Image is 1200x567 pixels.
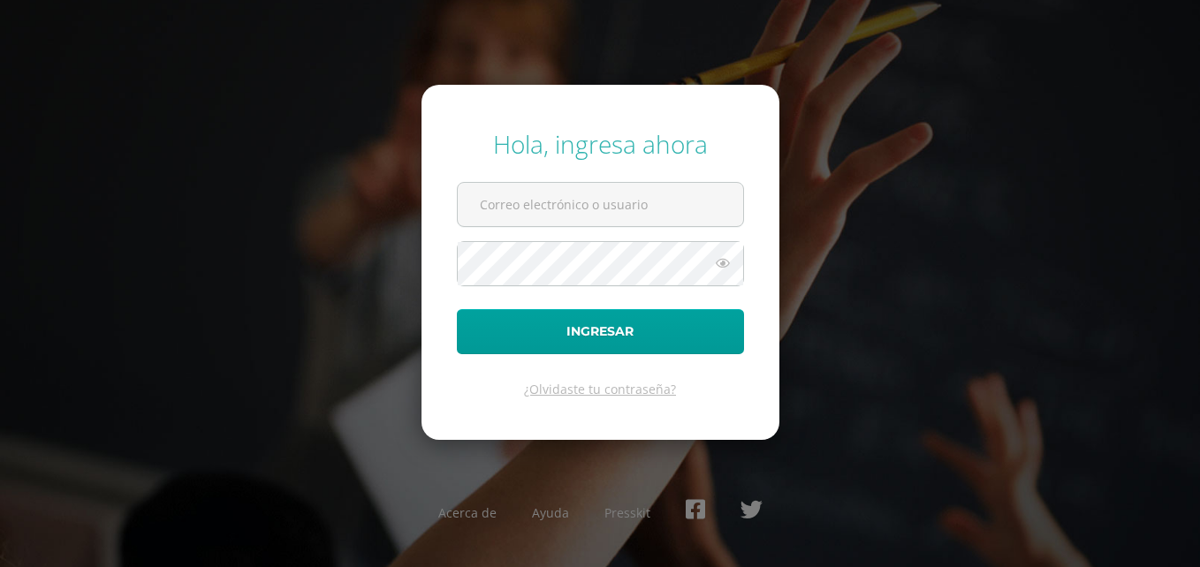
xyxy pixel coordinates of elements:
[457,127,744,161] div: Hola, ingresa ahora
[532,504,569,521] a: Ayuda
[438,504,497,521] a: Acerca de
[458,183,743,226] input: Correo electrónico o usuario
[524,381,676,397] a: ¿Olvidaste tu contraseña?
[604,504,650,521] a: Presskit
[457,309,744,354] button: Ingresar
